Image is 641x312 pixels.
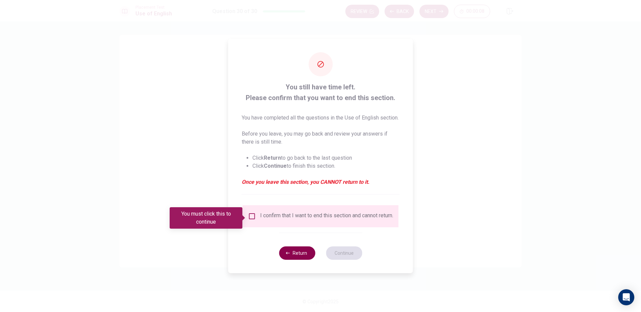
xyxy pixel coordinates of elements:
[260,212,393,220] div: I confirm that I want to end this section and cannot return.
[264,163,287,169] strong: Continue
[242,114,400,122] p: You have completed all the questions in the Use of English section.
[170,207,242,229] div: You must click this to continue
[279,246,315,260] button: Return
[242,130,400,146] p: Before you leave, you may go back and review your answers if there is still time.
[248,212,256,220] span: You must click this to continue
[326,246,362,260] button: Continue
[618,289,634,305] div: Open Intercom Messenger
[264,155,281,161] strong: Return
[252,154,400,162] li: Click to go back to the last question
[242,82,400,103] span: You still have time left. Please confirm that you want to end this section.
[252,162,400,170] li: Click to finish this section.
[242,178,400,186] em: Once you leave this section, you CANNOT return to it.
